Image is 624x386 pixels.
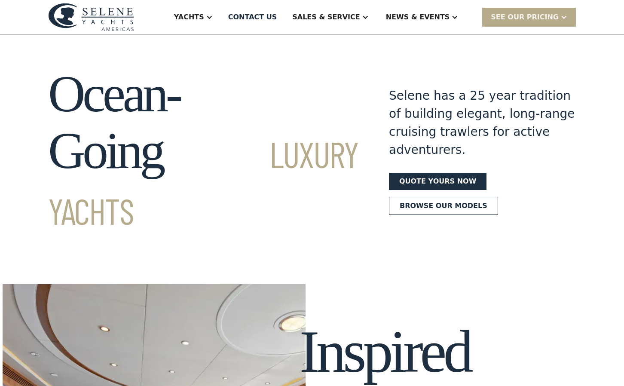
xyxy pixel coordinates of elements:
[48,3,134,31] img: logo
[389,87,576,159] div: Selene has a 25 year tradition of building elegant, long-range cruising trawlers for active adven...
[48,66,358,236] h1: Ocean-Going
[389,173,486,190] a: Quote yours now
[48,132,358,232] span: Luxury Yachts
[386,12,450,22] div: News & EVENTS
[174,12,204,22] div: Yachts
[228,12,277,22] div: Contact US
[292,12,360,22] div: Sales & Service
[491,12,559,22] div: SEE Our Pricing
[389,197,498,215] a: Browse our models
[482,8,576,26] div: SEE Our Pricing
